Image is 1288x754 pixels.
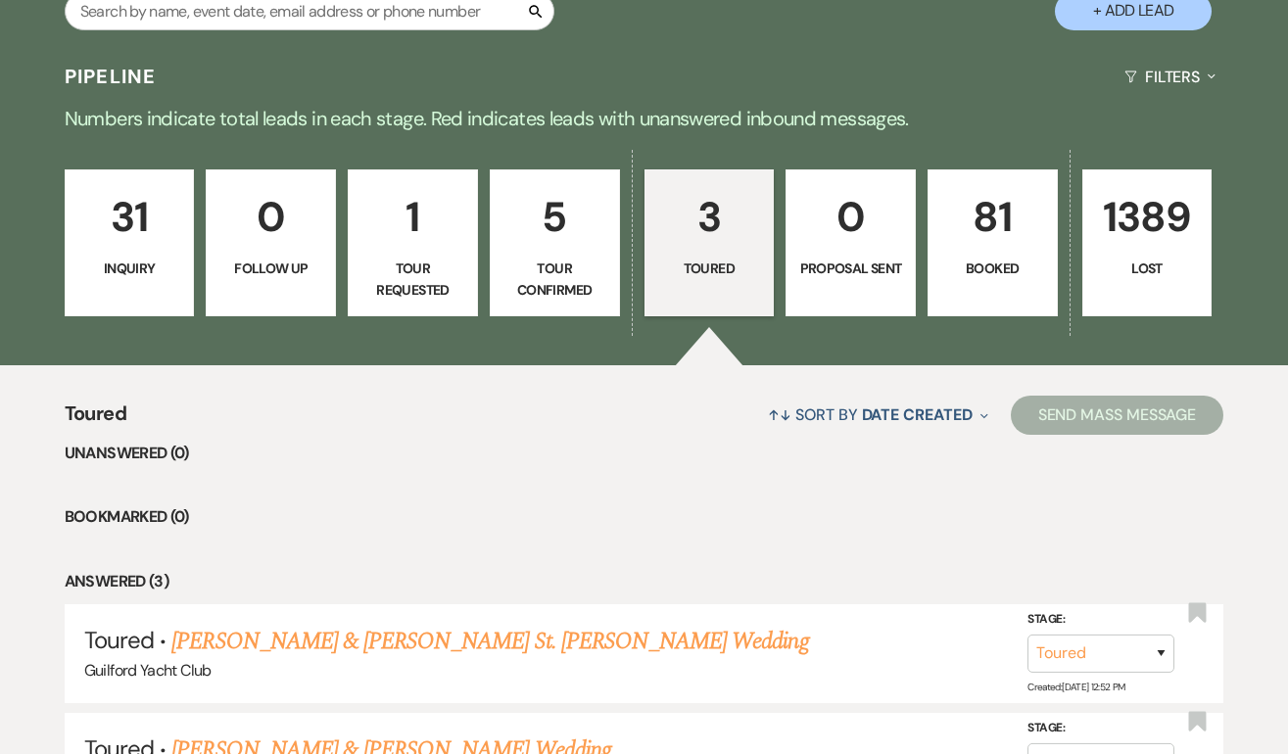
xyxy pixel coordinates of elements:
[360,258,465,302] p: Tour Requested
[768,404,791,425] span: ↑↓
[862,404,973,425] span: Date Created
[218,258,323,279] p: Follow Up
[1027,718,1174,739] label: Stage:
[940,184,1045,250] p: 81
[65,63,157,90] h3: Pipeline
[84,625,154,655] span: Toured
[77,184,182,250] p: 31
[218,184,323,250] p: 0
[798,258,903,279] p: Proposal Sent
[502,184,607,250] p: 5
[928,169,1058,316] a: 81Booked
[65,569,1224,594] li: Answered (3)
[1011,396,1224,435] button: Send Mass Message
[360,184,465,250] p: 1
[1082,169,1213,316] a: 1389Lost
[798,184,903,250] p: 0
[65,169,195,316] a: 31Inquiry
[65,504,1224,530] li: Bookmarked (0)
[940,258,1045,279] p: Booked
[786,169,916,316] a: 0Proposal Sent
[1095,258,1200,279] p: Lost
[1027,609,1174,631] label: Stage:
[490,169,620,316] a: 5Tour Confirmed
[760,389,995,441] button: Sort By Date Created
[65,441,1224,466] li: Unanswered (0)
[84,660,212,681] span: Guilford Yacht Club
[657,258,762,279] p: Toured
[644,169,775,316] a: 3Toured
[657,184,762,250] p: 3
[206,169,336,316] a: 0Follow Up
[1027,681,1124,693] span: Created: [DATE] 12:52 PM
[348,169,478,316] a: 1Tour Requested
[65,399,126,441] span: Toured
[1095,184,1200,250] p: 1389
[1117,51,1223,103] button: Filters
[502,258,607,302] p: Tour Confirmed
[77,258,182,279] p: Inquiry
[171,624,808,659] a: [PERSON_NAME] & [PERSON_NAME] St. [PERSON_NAME] Wedding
